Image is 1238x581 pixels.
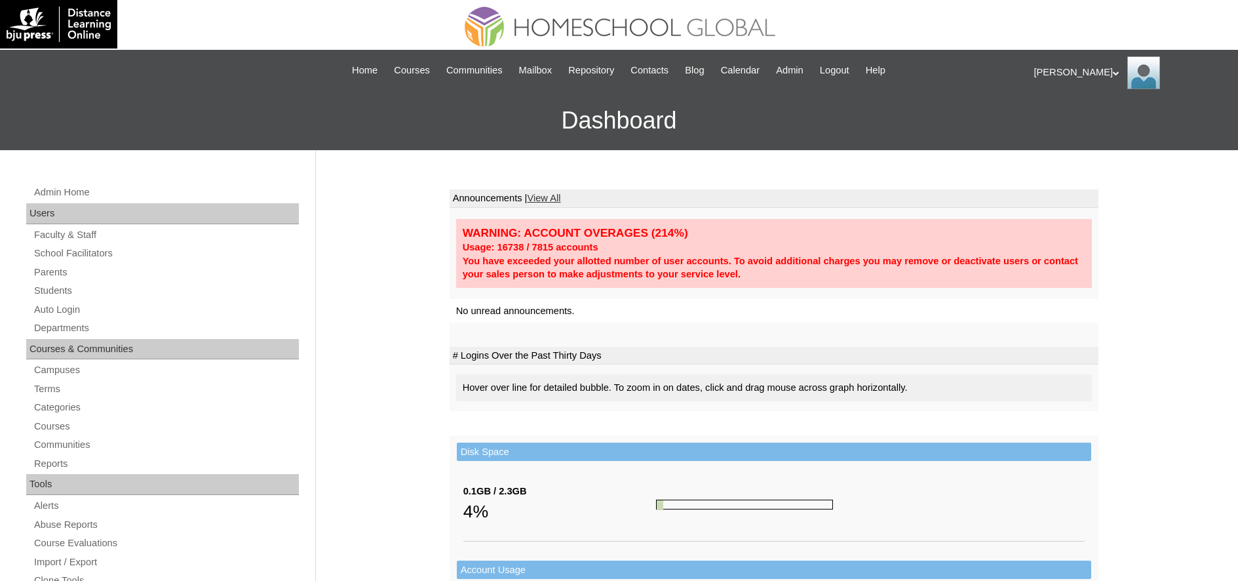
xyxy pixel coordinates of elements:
a: View All [527,193,560,203]
a: Terms [33,381,299,397]
a: Parents [33,264,299,281]
div: Courses & Communities [26,339,299,360]
div: Hover over line for detailed bubble. To zoom in on dates, click and drag mouse across graph horiz... [456,374,1092,401]
a: Mailbox [513,63,559,78]
span: Calendar [721,63,760,78]
h3: Dashboard [7,91,1231,150]
a: School Facilitators [33,245,299,262]
td: Announcements | [450,190,1098,208]
a: Import / Export [33,554,299,571]
a: Faculty & Staff [33,227,299,243]
div: WARNING: ACCOUNT OVERAGES (214%) [463,226,1085,241]
a: Courses [33,418,299,435]
span: Mailbox [519,63,552,78]
a: Students [33,283,299,299]
div: Users [26,203,299,224]
a: Departments [33,320,299,336]
a: Home [345,63,384,78]
span: Home [352,63,377,78]
a: Course Evaluations [33,535,299,551]
span: Repository [568,63,614,78]
span: Admin [776,63,803,78]
td: No unread announcements. [450,299,1098,323]
a: Communities [440,63,509,78]
a: Courses [387,63,436,78]
div: Tools [26,474,299,495]
a: Help [859,63,892,78]
a: Abuse Reports [33,517,299,533]
span: Contacts [630,63,668,78]
td: # Logins Over the Past Thirty Days [450,347,1098,365]
a: Communities [33,437,299,453]
a: Calendar [714,63,766,78]
a: Repository [562,63,621,78]
div: You have exceeded your allotted number of user accounts. To avoid additional charges you may remo... [463,254,1085,281]
span: Courses [394,63,430,78]
a: Blog [678,63,710,78]
div: 4% [463,498,656,525]
img: Ariane Ebuen [1127,56,1160,89]
td: Disk Space [457,443,1091,462]
img: logo-white.png [7,7,111,42]
a: Campuses [33,362,299,378]
a: Admin Home [33,184,299,201]
a: Reports [33,456,299,472]
td: Account Usage [457,561,1091,580]
a: Logout [813,63,856,78]
a: Categories [33,399,299,416]
div: 0.1GB / 2.3GB [463,485,656,498]
strong: Usage: 16738 / 7815 accounts [463,242,598,252]
a: Admin [769,63,810,78]
a: Auto Login [33,302,299,318]
a: Alerts [33,498,299,514]
div: [PERSON_NAME] [1034,56,1226,89]
span: Blog [685,63,704,78]
span: Help [866,63,885,78]
span: Logout [820,63,849,78]
span: Communities [446,63,503,78]
a: Contacts [624,63,675,78]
